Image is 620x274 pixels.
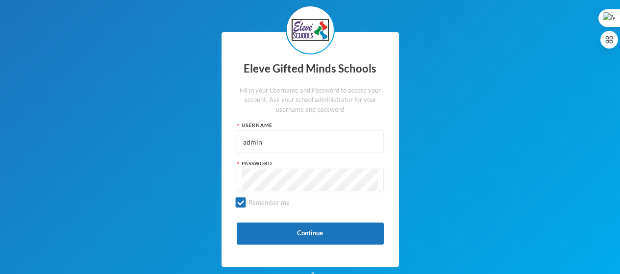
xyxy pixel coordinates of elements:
div: Username [237,122,384,129]
div: Eleve Gifted Minds Schools [237,59,384,78]
span: Remember me [245,199,294,206]
button: Continue [237,223,384,245]
div: Password [237,160,384,167]
div: Fill in your Username and Password to access your account. Ask your school administrator for your... [237,86,384,115]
